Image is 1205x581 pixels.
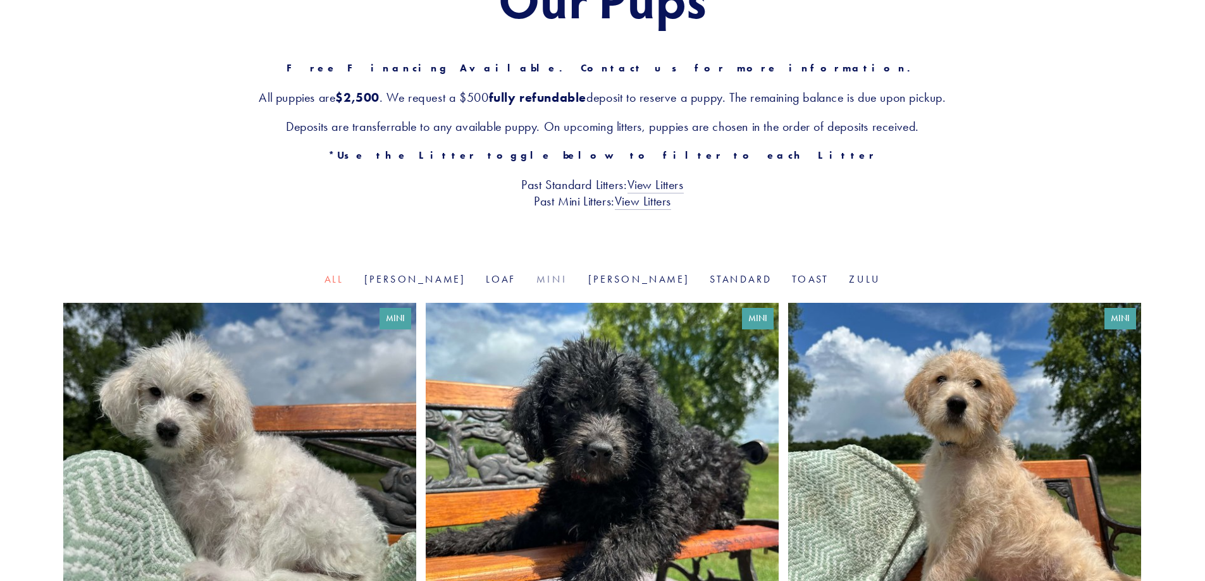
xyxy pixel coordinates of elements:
[489,90,587,105] strong: fully refundable
[792,273,829,285] a: Toast
[328,149,877,161] strong: *Use the Litter toggle below to filter to each Litter
[615,193,671,210] a: View Litters
[63,89,1142,106] h3: All puppies are . We request a $500 deposit to reserve a puppy. The remaining balance is due upon...
[364,273,466,285] a: [PERSON_NAME]
[63,118,1142,135] h3: Deposits are transferrable to any available puppy. On upcoming litters, puppies are chosen in the...
[63,176,1142,209] h3: Past Standard Litters: Past Mini Litters:
[335,90,380,105] strong: $2,500
[486,273,516,285] a: Loaf
[627,177,684,193] a: View Litters
[287,62,918,74] strong: Free Financing Available. Contact us for more information.
[536,273,567,285] a: Mini
[324,273,344,285] a: All
[588,273,690,285] a: [PERSON_NAME]
[710,273,772,285] a: Standard
[849,273,881,285] a: Zulu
